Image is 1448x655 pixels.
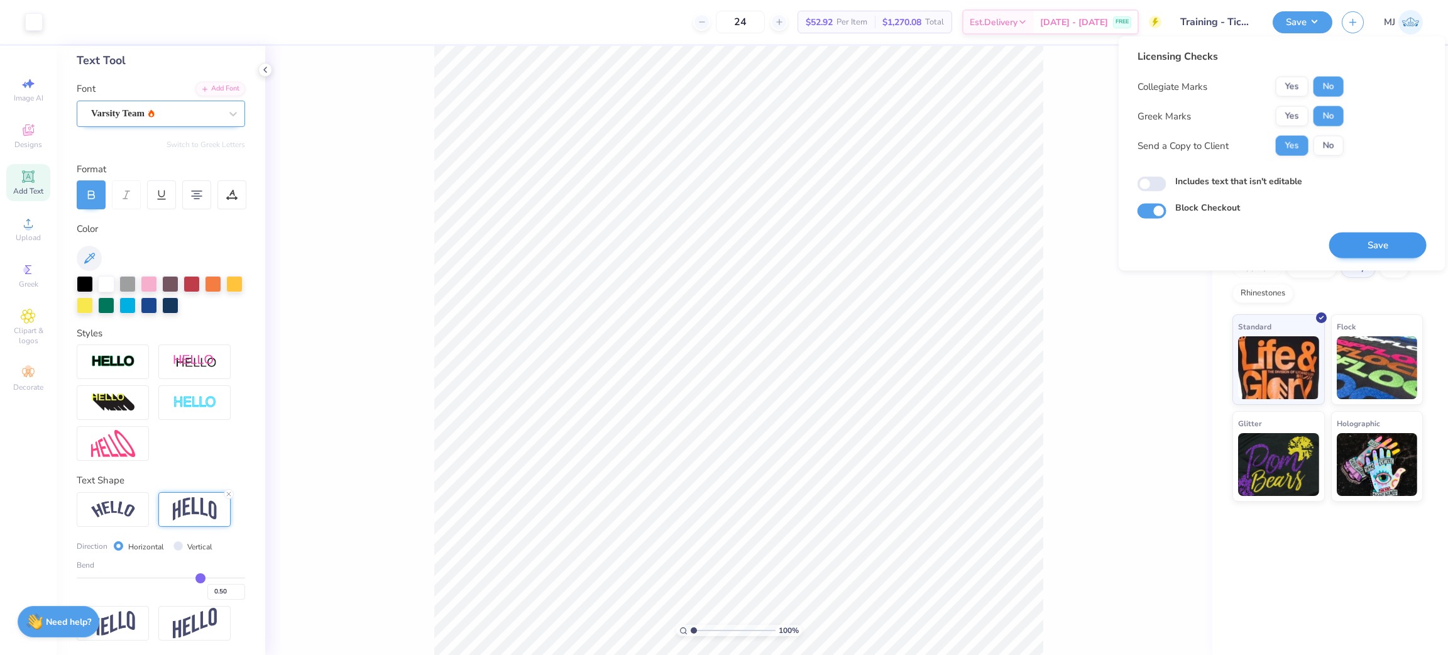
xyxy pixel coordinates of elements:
label: Includes text that isn't editable [1175,175,1302,188]
button: Save [1329,233,1427,258]
button: Yes [1276,136,1308,156]
strong: Need help? [46,616,91,628]
img: 3d Illusion [91,393,135,413]
span: $52.92 [806,16,833,29]
span: Upload [16,233,41,243]
img: Stroke [91,355,135,369]
div: Text Shape [77,473,245,488]
span: Standard [1238,320,1271,333]
span: $1,270.08 [882,16,921,29]
div: Add Font [195,82,245,96]
div: Rhinestones [1232,284,1293,303]
label: Vertical [187,541,212,553]
img: Holographic [1337,433,1418,496]
button: No [1314,106,1344,126]
span: Image AI [14,93,43,103]
label: Horizontal [128,541,164,553]
span: [DATE] - [DATE] [1040,16,1108,29]
div: Collegiate Marks [1138,79,1207,94]
span: 100 % [779,625,799,636]
span: Decorate [13,382,43,392]
button: Save [1273,11,1332,33]
img: Arc [91,501,135,518]
div: Format [77,162,246,177]
span: Per Item [836,16,867,29]
a: MJ [1384,10,1423,35]
span: Flock [1337,320,1356,333]
div: Styles [77,326,245,341]
span: Add Text [13,186,43,196]
img: Flag [91,611,135,636]
label: Font [77,82,96,96]
input: – – [716,11,765,33]
span: Glitter [1238,417,1262,430]
div: Send a Copy to Client [1138,138,1229,153]
img: Standard [1238,336,1319,399]
button: No [1314,77,1344,97]
button: Yes [1276,106,1308,126]
span: Direction [77,541,107,552]
span: Bend [77,559,94,571]
span: Total [925,16,944,29]
span: Clipart & logos [6,326,50,346]
img: Shadow [173,354,217,370]
img: Free Distort [91,430,135,457]
div: Greek Marks [1138,109,1191,123]
span: FREE [1116,18,1129,26]
button: Yes [1276,77,1308,97]
span: Est. Delivery [970,16,1017,29]
span: Designs [14,140,42,150]
img: Negative Space [173,395,217,410]
div: Color [77,222,245,236]
button: No [1314,136,1344,156]
span: MJ [1384,15,1395,30]
img: Glitter [1238,433,1319,496]
input: Untitled Design [1171,9,1263,35]
span: Greek [19,279,38,289]
button: Switch to Greek Letters [167,140,245,150]
div: Text Tool [77,52,245,69]
div: Licensing Checks [1138,49,1344,64]
img: Flock [1337,336,1418,399]
img: Rise [173,608,217,639]
label: Block Checkout [1175,201,1240,214]
img: Arch [173,497,217,521]
span: Holographic [1337,417,1380,430]
img: Mark Joshua Mullasgo [1398,10,1423,35]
